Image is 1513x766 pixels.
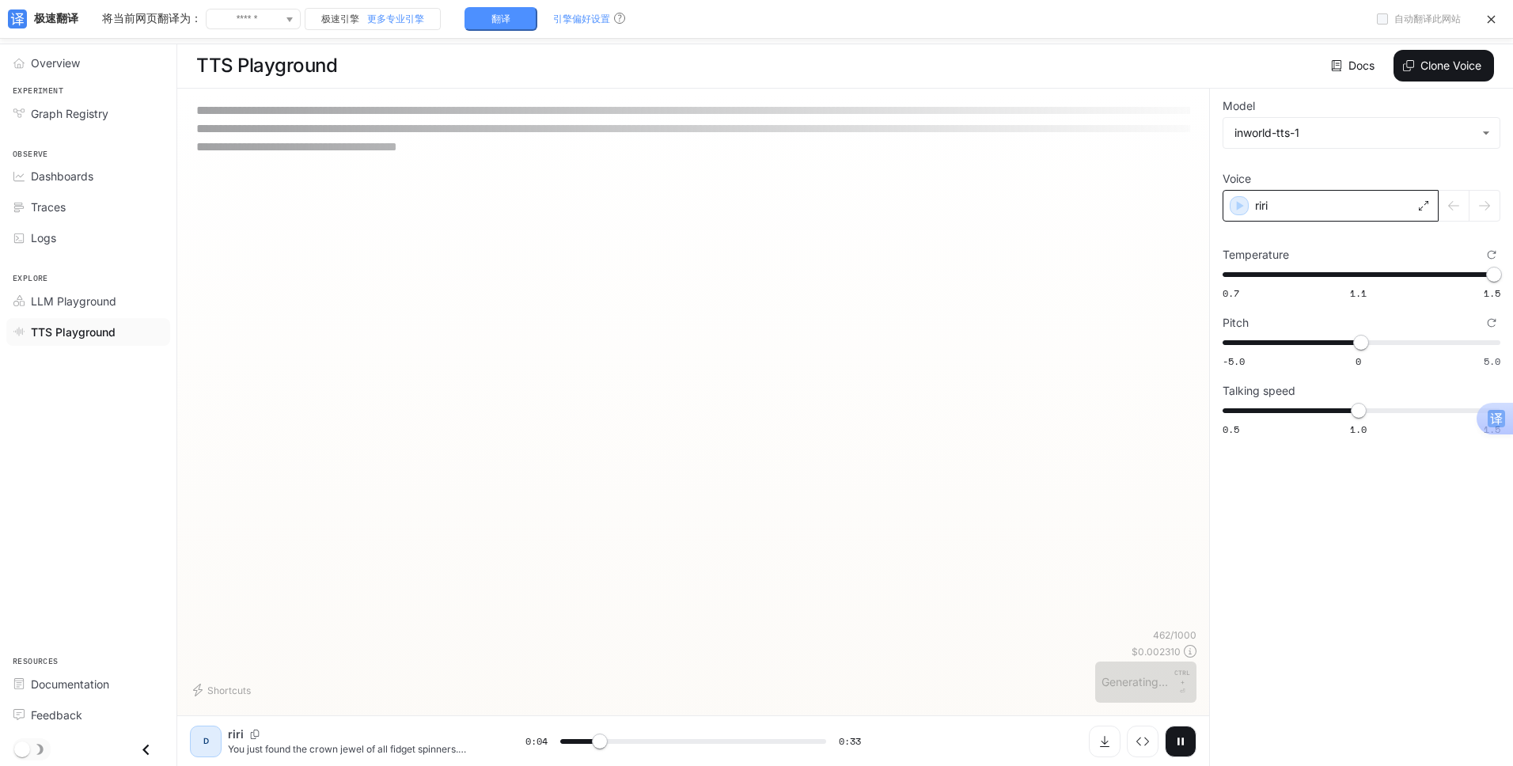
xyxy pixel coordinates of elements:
span: 0.5 [1223,423,1239,436]
p: $ 0.002310 [1132,645,1181,658]
span: 0:33 [839,734,861,749]
p: Talking speed [1223,385,1295,396]
span: 0.7 [1223,286,1239,300]
button: Close drawer [128,734,164,766]
span: 1.5 [1484,286,1500,300]
span: 0:04 [525,734,548,749]
a: Docs [1328,50,1381,82]
div: inworld-tts-1 [1223,118,1500,148]
h1: TTS Playground [196,50,337,82]
a: Dashboards [6,162,170,190]
a: Traces [6,193,170,221]
span: Overview [31,55,80,71]
p: riri [1255,198,1268,214]
a: Logs [6,224,170,252]
button: Reset to default [1483,246,1500,264]
span: 5.0 [1484,355,1500,368]
p: Temperature [1223,249,1289,260]
p: Pitch [1223,317,1249,328]
span: LLM Playground [31,293,116,309]
p: Voice [1223,173,1251,184]
span: Feedback [31,707,82,723]
span: Dashboards [31,168,93,184]
span: 1.1 [1350,286,1367,300]
a: TTS Playground [6,318,170,346]
p: Model [1223,100,1255,112]
span: 0 [1356,355,1361,368]
span: Logs [31,229,56,246]
span: Traces [31,199,66,215]
span: Dark mode toggle [14,740,30,757]
p: riri [228,726,244,742]
span: TTS Playground [31,324,116,340]
button: Inspect [1127,726,1158,757]
button: Download audio [1089,726,1121,757]
button: Reset to default [1483,314,1500,332]
div: inworld-tts-1 [1234,125,1474,141]
span: Graph Registry [31,105,108,122]
a: LLM Playground [6,287,170,315]
a: Graph Registry [6,100,170,127]
a: Feedback [6,701,170,729]
button: Shortcuts [190,677,257,703]
p: You just found the crown jewel of all fidget spinners. Finally, does this one have the inside spi... [228,742,487,756]
p: 462 / 1000 [1153,628,1196,642]
button: Clone Voice [1394,50,1494,82]
a: Documentation [6,670,170,698]
a: Overview [6,49,170,77]
div: D [193,729,218,754]
button: Copy Voice ID [244,730,266,739]
span: 1.0 [1350,423,1367,436]
span: Documentation [31,676,109,692]
span: -5.0 [1223,355,1245,368]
